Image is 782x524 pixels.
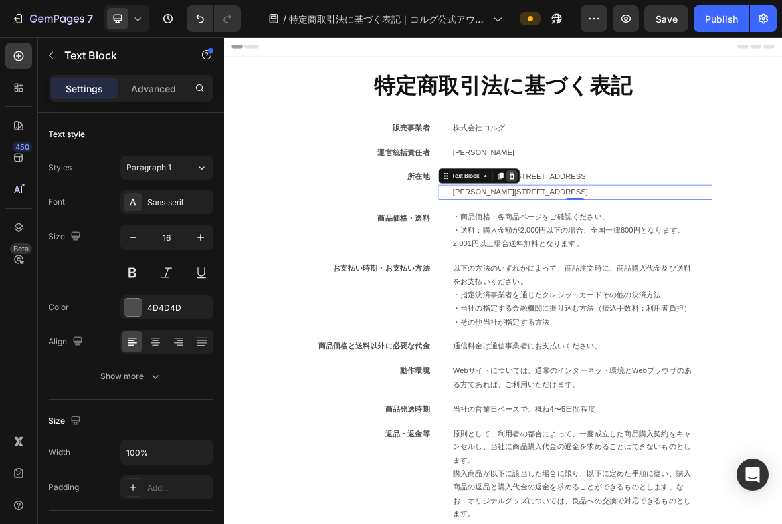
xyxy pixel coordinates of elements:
p: 株式会社コルグ [328,120,676,140]
button: Paragraph 1 [120,156,213,180]
input: Auto [121,440,213,464]
strong: 運営統括責任者 [220,159,294,170]
div: Publish [705,12,738,26]
p: ・送料：購入金額が2,000円以下の場合、全国一律800円となります。2,001円以上場合送料無料となります。 [328,267,676,305]
div: Add... [147,482,210,494]
p: ・その他当社が指定する方法 [328,398,676,417]
p: Text Block [64,47,177,63]
button: Show more [49,364,213,388]
div: 4D4D4D [147,302,210,314]
p: 以下の方法のいずれかによって、商品注文時に、商品購入代金及び送料をお支払いください。 [328,321,676,359]
div: Sans-serif [147,197,210,209]
div: Beta [10,243,32,254]
div: Open Intercom Messenger [737,459,769,491]
button: 7 [5,5,99,32]
span: 特定商取引法に基づく表記｜コルグ公式アウトレットオンライン [289,12,488,26]
div: Styles [49,162,72,174]
strong: 商品価格・送料 [220,253,294,265]
p: ・商品価格：各商品ページをご確認ください。 [328,247,676,267]
iframe: Design area [224,37,782,524]
strong: 特定商取引法に基づく表記 [215,52,583,86]
strong: 商品価格と送料以外に必要な代金 [135,436,294,447]
strong: 動作環境 [252,471,294,482]
div: 450 [13,142,32,152]
p: Settings [66,82,103,96]
div: Padding [49,481,79,493]
span: / [283,12,286,26]
div: Width [49,446,70,458]
div: Font [49,196,65,208]
span: Paragraph 1 [126,162,171,174]
button: Save [644,5,688,32]
p: Webサイトについては、通常のインターネット環境とWebブラウザのある方であれば、ご利用いただけます。 [328,467,676,506]
div: Color [49,301,69,313]
strong: 所在地 [262,194,294,205]
button: Publish [694,5,749,32]
p: [PERSON_NAME][STREET_ADDRESS] [328,190,676,209]
p: [PERSON_NAME] [328,156,676,175]
span: Save [656,13,678,25]
p: ・指定決済事業者を通じたクレジットカードその他の決済方法 [328,359,676,378]
strong: お支払い時期・お支払い方法 [156,324,294,335]
div: Undo/Redo [187,5,241,32]
p: ・当社の指定する金融機関に振り込む方法（振込手数料：利用者負担） [328,378,676,398]
p: Advanced [131,82,176,96]
p: [PERSON_NAME][STREET_ADDRESS] [328,212,676,231]
div: Size [49,412,84,430]
div: Show more [100,370,162,383]
div: Text Block [323,192,368,204]
div: Text style [49,128,85,140]
div: Size [49,228,84,246]
strong: 販売事業者 [241,124,294,135]
p: 通信料金は通信事業者にお支払いください。 [328,432,676,452]
div: Align [49,333,86,351]
p: 7 [87,11,93,27]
